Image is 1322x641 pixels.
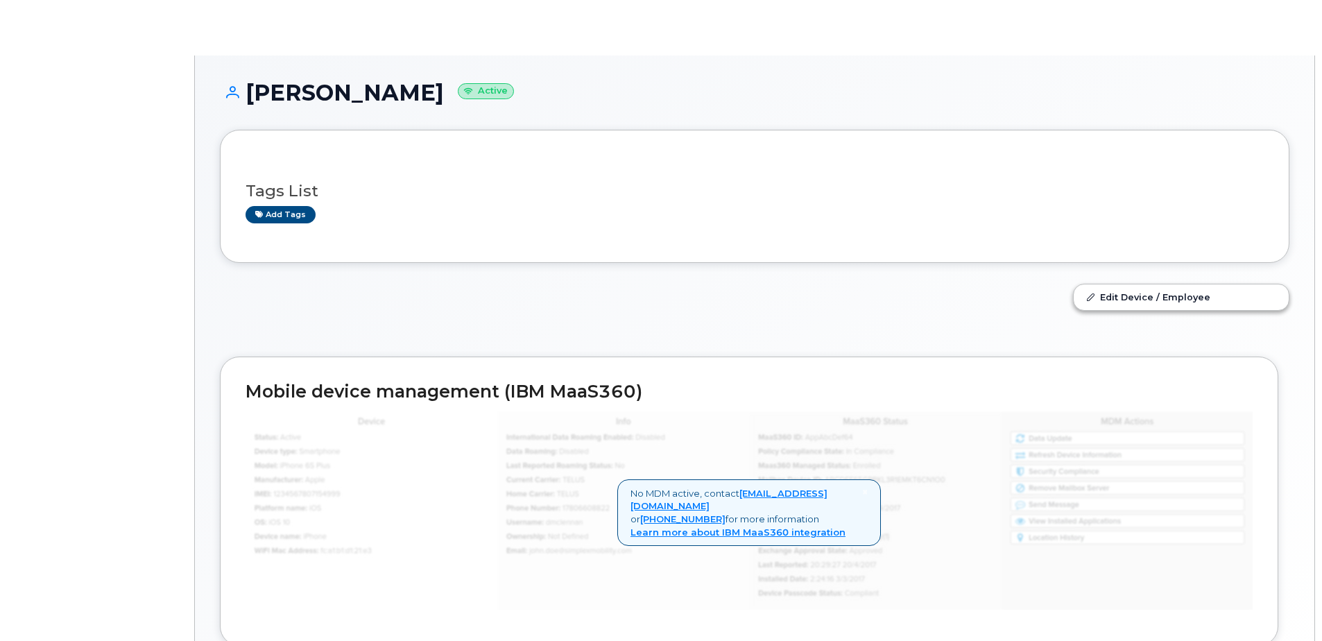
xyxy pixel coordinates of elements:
[862,486,868,498] span: ×
[246,411,1253,609] img: mdm_maas360_data_lg-147edf4ce5891b6e296acbe60ee4acd306360f73f278574cfef86ac192ea0250.jpg
[246,206,316,223] a: Add tags
[1074,284,1289,309] a: Edit Device / Employee
[617,479,881,546] div: No MDM active, contact or for more information
[246,182,1264,200] h3: Tags List
[630,527,845,538] a: Learn more about IBM MaaS360 integration
[630,488,827,512] a: [EMAIL_ADDRESS][DOMAIN_NAME]
[640,513,726,524] a: [PHONE_NUMBER]
[862,487,868,497] a: Close
[220,80,1289,105] h1: [PERSON_NAME]
[458,83,514,99] small: Active
[246,382,1253,402] h2: Mobile device management (IBM MaaS360)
